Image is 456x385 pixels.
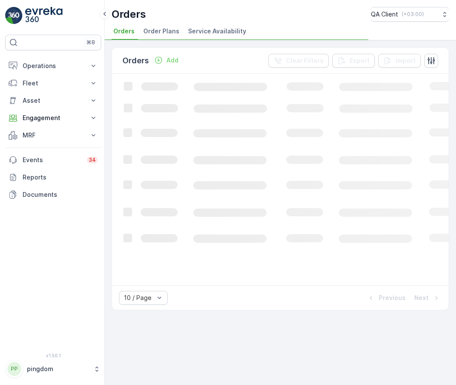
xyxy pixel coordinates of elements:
[143,27,179,36] span: Order Plans
[112,7,146,21] p: Orders
[23,173,98,182] p: Reports
[5,169,101,186] a: Reports
[23,62,84,70] p: Operations
[5,57,101,75] button: Operations
[188,27,246,36] span: Service Availability
[414,294,429,302] p: Next
[402,11,424,18] p: ( +03:00 )
[23,114,84,122] p: Engagement
[332,54,375,68] button: Export
[23,79,84,88] p: Fleet
[5,127,101,144] button: MRF
[86,39,95,46] p: ⌘B
[286,56,324,65] p: Clear Filters
[5,353,101,358] span: v 1.50.1
[151,55,182,65] button: Add
[113,27,135,36] span: Orders
[5,75,101,92] button: Fleet
[350,56,370,65] p: Export
[25,7,63,24] img: logo_light-DOdMpM7g.png
[371,7,449,22] button: QA Client(+03:00)
[5,186,101,203] a: Documents
[5,7,23,24] img: logo
[5,92,101,109] button: Asset
[27,365,89,373] p: pingdom
[23,156,82,164] p: Events
[413,293,442,303] button: Next
[23,96,84,105] p: Asset
[396,56,416,65] p: Import
[5,109,101,127] button: Engagement
[122,55,149,67] p: Orders
[366,293,406,303] button: Previous
[166,56,178,65] p: Add
[23,131,84,140] p: MRF
[371,10,398,19] p: QA Client
[379,294,406,302] p: Previous
[5,151,101,169] a: Events34
[23,190,98,199] p: Documents
[7,362,21,376] div: PP
[268,54,329,68] button: Clear Filters
[89,157,96,163] p: 34
[5,360,101,378] button: PPpingdom
[378,54,421,68] button: Import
